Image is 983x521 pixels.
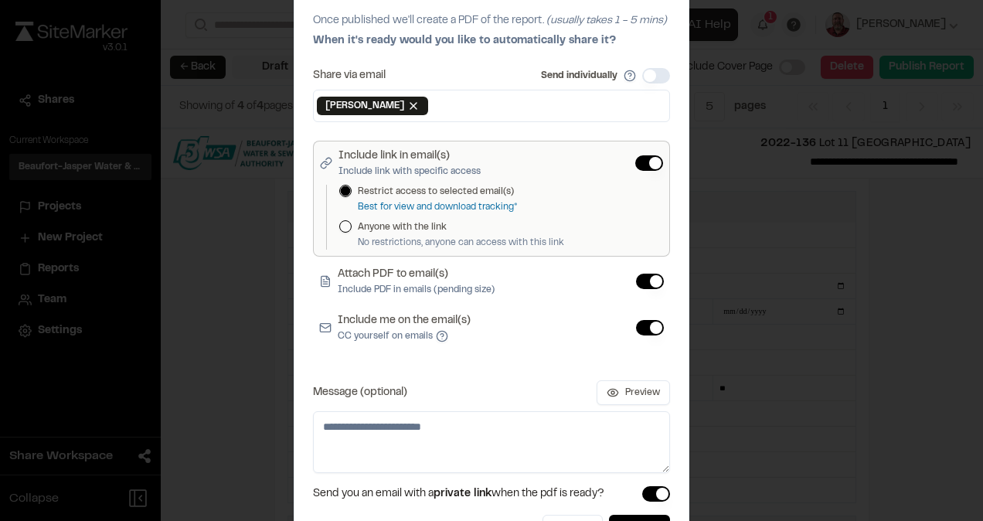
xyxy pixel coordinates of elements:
span: (usually takes 1 - 5 mins) [546,16,667,26]
p: Once published we'll create a PDF of the report. [313,12,670,29]
p: No restrictions, anyone can access with this link [358,236,564,250]
span: When it's ready would you like to automatically share it? [313,36,616,46]
button: Include me on the email(s)CC yourself on emails [436,330,448,342]
label: Restrict access to selected email(s) [358,185,517,199]
p: Include link with specific access [338,165,481,179]
button: Preview [597,380,670,405]
label: Include link in email(s) [338,148,481,179]
span: private link [434,489,491,499]
label: Share via email [313,70,386,81]
p: Best for view and download tracking* [358,200,517,214]
p: Include PDF in emails (pending size) [338,283,495,297]
span: Send you an email with a when the pdf is ready? [313,485,604,502]
label: Include me on the email(s) [338,312,471,343]
label: Anyone with the link [358,220,564,234]
label: Send individually [541,69,617,83]
label: Message (optional) [313,387,407,398]
label: Attach PDF to email(s) [338,266,495,297]
p: CC yourself on emails [338,329,471,343]
span: [PERSON_NAME] [325,99,404,113]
